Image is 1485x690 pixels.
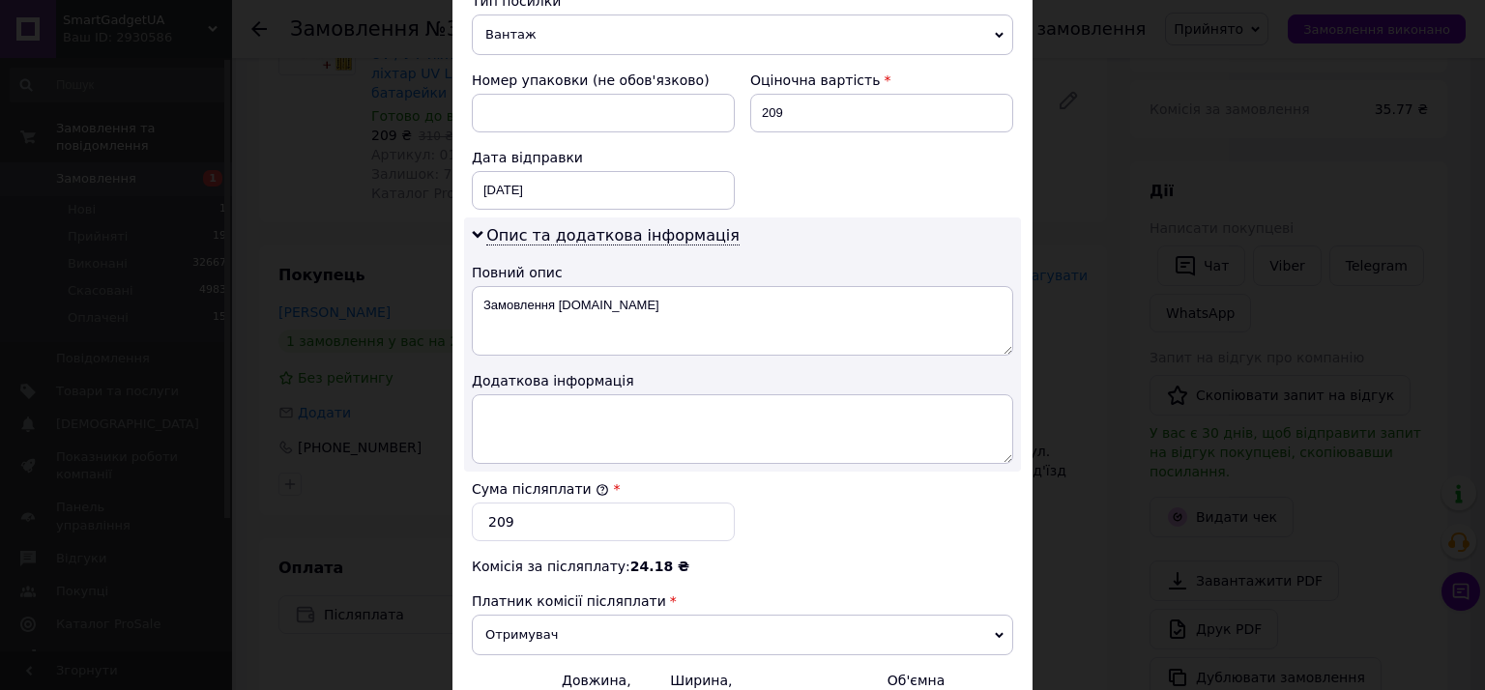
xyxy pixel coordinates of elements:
span: Платник комісії післяплати [472,593,666,609]
div: Оціночна вартість [750,71,1013,90]
div: Дата відправки [472,148,735,167]
div: Номер упаковки (не обов'язково) [472,71,735,90]
span: Отримувач [472,615,1013,655]
label: Сума післяплати [472,481,609,497]
div: Повний опис [472,263,1013,282]
textarea: Замовлення [DOMAIN_NAME] [472,286,1013,356]
div: Комісія за післяплату: [472,557,1013,576]
span: Вантаж [472,14,1013,55]
span: Опис та додаткова інформація [486,226,740,245]
span: 24.18 ₴ [630,559,689,574]
div: Додаткова інформація [472,371,1013,390]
